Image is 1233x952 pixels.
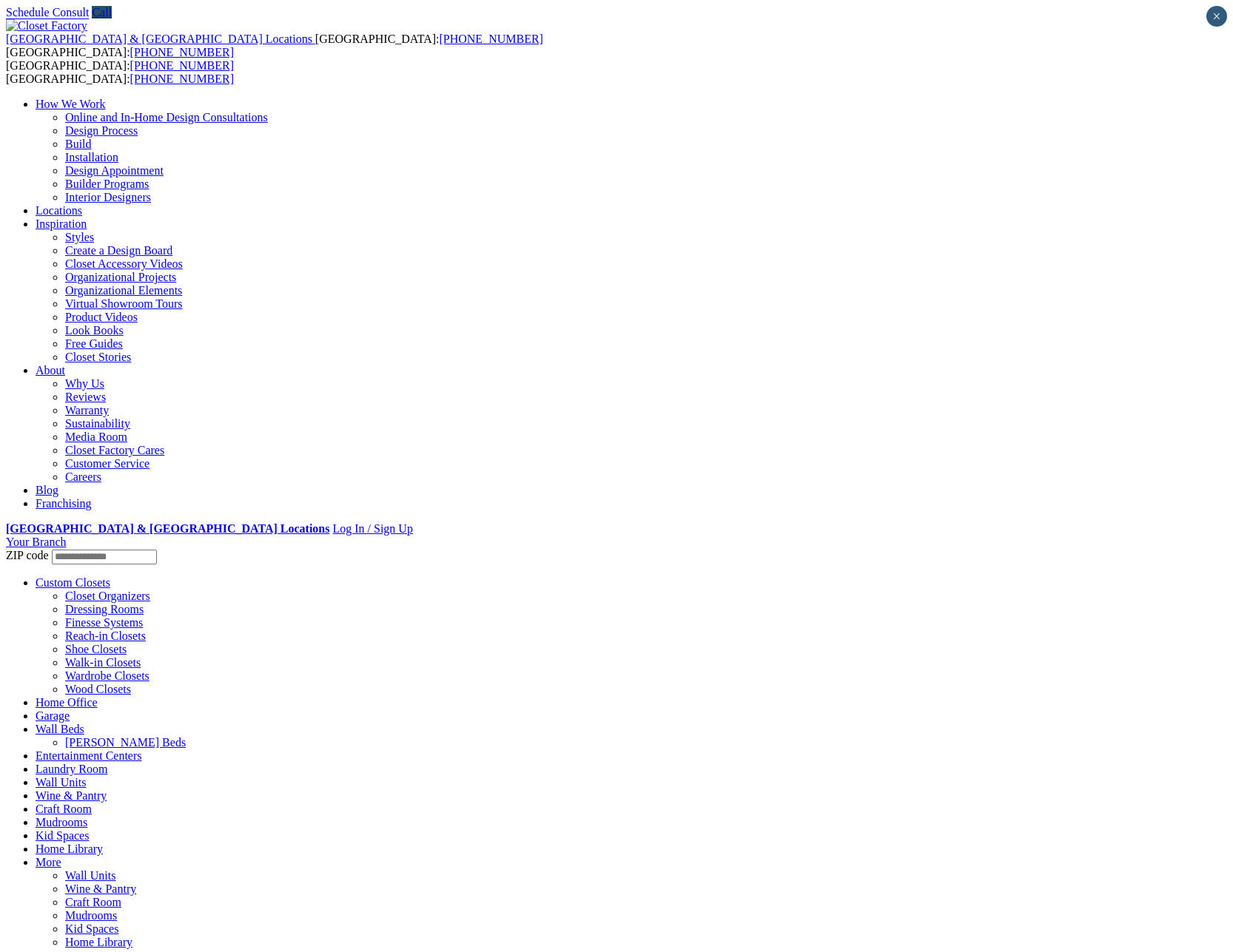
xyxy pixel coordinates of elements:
[65,603,144,615] a: Dressing Rooms
[6,522,329,535] a: [GEOGRAPHIC_DATA] & [GEOGRAPHIC_DATA] Locations
[65,629,146,642] a: Reach-in Closets
[65,111,268,124] a: Online and In-Home Design Consultations
[6,33,315,45] a: [GEOGRAPHIC_DATA] & [GEOGRAPHIC_DATA] Locations
[65,138,92,150] a: Build
[65,457,149,470] a: Customer Service
[65,683,131,695] a: Wood Closets
[65,244,172,257] a: Create a Design Board
[130,59,234,72] a: [PHONE_NUMBER]
[65,882,136,895] a: Wine & Pantry
[65,896,121,908] a: Craft Room
[65,284,182,297] a: Organizational Elements
[65,337,123,350] a: Free Guides
[65,164,164,177] a: Design Appointment
[36,856,61,868] a: More menu text will display only on big screen
[36,723,84,735] a: Wall Beds
[36,749,142,762] a: Entertainment Centers
[65,311,138,323] a: Product Videos
[36,816,87,828] a: Mudrooms
[65,324,124,337] a: Look Books
[36,763,107,775] a: Laundry Room
[65,643,127,655] a: Shoe Closets
[65,271,176,283] a: Organizational Projects
[36,829,89,842] a: Kid Spaces
[65,191,151,203] a: Interior Designers
[65,656,141,669] a: Walk-in Closets
[65,444,164,456] a: Closet Factory Cares
[36,803,92,815] a: Craft Room
[65,297,183,310] a: Virtual Showroom Tours
[36,696,98,709] a: Home Office
[36,364,65,377] a: About
[6,536,66,548] a: Your Branch
[332,522,412,535] a: Log In / Sign Up
[65,922,118,935] a: Kid Spaces
[6,33,543,58] span: [GEOGRAPHIC_DATA]: [GEOGRAPHIC_DATA]:
[6,59,234,85] span: [GEOGRAPHIC_DATA]: [GEOGRAPHIC_DATA]:
[36,789,107,802] a: Wine & Pantry
[65,936,132,948] a: Home Library
[65,124,138,137] a: Design Process
[6,549,49,561] span: ZIP code
[36,484,58,496] a: Blog
[36,204,82,217] a: Locations
[65,470,101,483] a: Careers
[36,843,103,855] a: Home Library
[65,178,149,190] a: Builder Programs
[65,417,130,430] a: Sustainability
[130,46,234,58] a: [PHONE_NUMBER]
[65,151,118,163] a: Installation
[65,351,131,363] a: Closet Stories
[36,709,70,722] a: Garage
[6,6,89,18] a: Schedule Consult
[65,404,109,416] a: Warranty
[1206,6,1227,27] button: Close
[36,576,110,589] a: Custom Closets
[65,616,143,629] a: Finesse Systems
[52,550,157,564] input: Enter your Zip code
[65,736,186,749] a: [PERSON_NAME] Beds
[36,776,86,789] a: Wall Units
[6,19,87,33] img: Closet Factory
[439,33,542,45] a: [PHONE_NUMBER]
[92,6,112,18] a: Call
[65,231,94,243] a: Styles
[65,431,127,443] a: Media Room
[6,33,312,45] span: [GEOGRAPHIC_DATA] & [GEOGRAPHIC_DATA] Locations
[130,72,234,85] a: [PHONE_NUMBER]
[65,377,104,390] a: Why Us
[65,669,149,682] a: Wardrobe Closets
[65,909,117,922] a: Mudrooms
[65,590,150,602] a: Closet Organizers
[36,497,92,510] a: Franchising
[36,98,106,110] a: How We Work
[36,217,87,230] a: Inspiration
[65,391,106,403] a: Reviews
[65,869,115,882] a: Wall Units
[65,257,183,270] a: Closet Accessory Videos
